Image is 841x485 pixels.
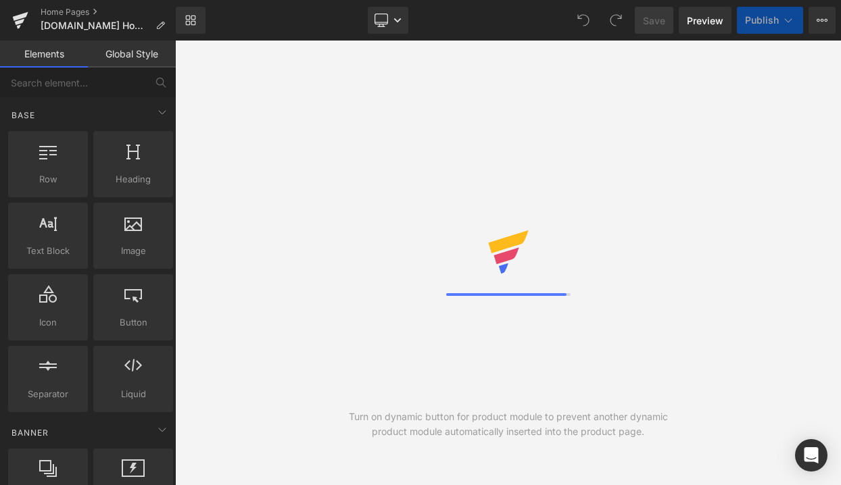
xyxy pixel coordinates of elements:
[12,315,84,330] span: Icon
[12,244,84,258] span: Text Block
[10,109,37,122] span: Base
[97,387,169,401] span: Liquid
[97,244,169,258] span: Image
[679,7,731,34] a: Preview
[687,14,723,28] span: Preview
[97,172,169,186] span: Heading
[88,41,176,68] a: Global Style
[341,409,675,439] div: Turn on dynamic button for product module to prevent another dynamic product module automatically...
[795,439,827,471] div: Open Intercom Messenger
[10,426,50,439] span: Banner
[41,20,150,31] span: [DOMAIN_NAME] Home Page 2024
[745,15,779,26] span: Publish
[12,172,84,186] span: Row
[602,7,629,34] button: Redo
[570,7,597,34] button: Undo
[12,387,84,401] span: Separator
[809,7,836,34] button: More
[97,315,169,330] span: Button
[41,7,176,18] a: Home Pages
[737,7,803,34] button: Publish
[643,14,665,28] span: Save
[176,7,206,34] a: New Library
